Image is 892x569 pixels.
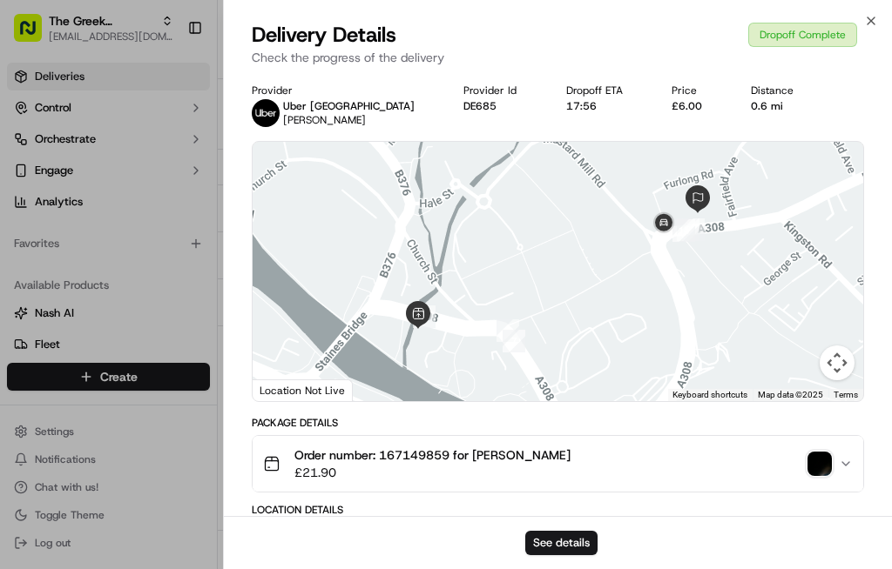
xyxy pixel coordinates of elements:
div: Location Details [252,503,864,517]
div: 17:56 [566,99,644,113]
button: See details [525,531,598,555]
div: £6.00 [672,99,723,113]
img: Regen Pajulas [17,253,45,281]
a: Powered byPylon [123,431,211,445]
div: Price [672,84,723,97]
span: Delivery Details [252,21,396,49]
div: Provider [252,84,436,97]
img: 1736555255976-a54dd68f-1ca7-489b-9aae-adbdc363a1c4 [35,271,49,284]
div: Provider Id [463,84,537,97]
img: Brittany Newman [17,300,45,328]
div: Package Details [252,416,864,430]
div: Distance [751,84,814,97]
span: Knowledge Base [35,389,133,406]
span: Order number: 167149859 for [PERSON_NAME] [294,446,571,464]
div: 💻 [147,391,161,405]
p: Check the progress of the delivery [252,49,864,66]
img: Google [257,378,314,401]
button: Start new chat [296,171,317,192]
span: Map data ©2025 [758,390,823,399]
a: Terms (opens in new tab) [834,390,858,399]
p: Welcome 👋 [17,70,317,97]
div: 9 [670,211,706,248]
span: • [145,317,151,331]
div: Dropoff ETA [566,84,644,97]
img: photo_proof_of_delivery image [808,452,832,476]
img: Nash [17,17,52,52]
div: 7 [496,323,532,359]
div: 5 [406,298,443,335]
span: Pylon [173,432,211,445]
div: 📗 [17,391,31,405]
span: [PERSON_NAME] [54,317,141,331]
div: Past conversations [17,226,117,240]
span: [PERSON_NAME] [283,113,366,127]
div: We're available if you need us! [78,184,240,197]
span: £21.90 [294,464,571,481]
a: Open this area in Google Maps (opens a new window) [257,378,314,401]
div: 10 [666,212,702,249]
button: Order number: 167149859 for [PERSON_NAME]£21.90photo_proof_of_delivery image [253,436,863,492]
div: 0.6 mi [751,99,814,113]
img: uber-new-logo.jpeg [252,99,280,127]
span: [DATE] [154,317,190,331]
a: 📗Knowledge Base [10,382,140,413]
div: Start new chat [78,166,286,184]
span: API Documentation [165,389,280,406]
button: See all [270,223,317,244]
div: Location Not Live [253,379,353,401]
p: Uber [GEOGRAPHIC_DATA] [283,99,415,113]
span: Regen Pajulas [54,270,127,284]
img: 1727276513143-84d647e1-66c0-4f92-a045-3c9f9f5dfd92 [37,166,68,197]
a: 💻API Documentation [140,382,287,413]
div: 8 [675,211,712,248]
span: • [131,270,137,284]
input: Got a question? Start typing here... [45,112,314,131]
div: 6 [490,312,526,349]
button: Keyboard shortcuts [672,389,747,401]
img: 1736555255976-a54dd68f-1ca7-489b-9aae-adbdc363a1c4 [17,166,49,197]
span: [DATE] [140,270,176,284]
img: 1736555255976-a54dd68f-1ca7-489b-9aae-adbdc363a1c4 [35,318,49,331]
button: Map camera controls [820,345,855,380]
button: DE685 [463,99,497,113]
